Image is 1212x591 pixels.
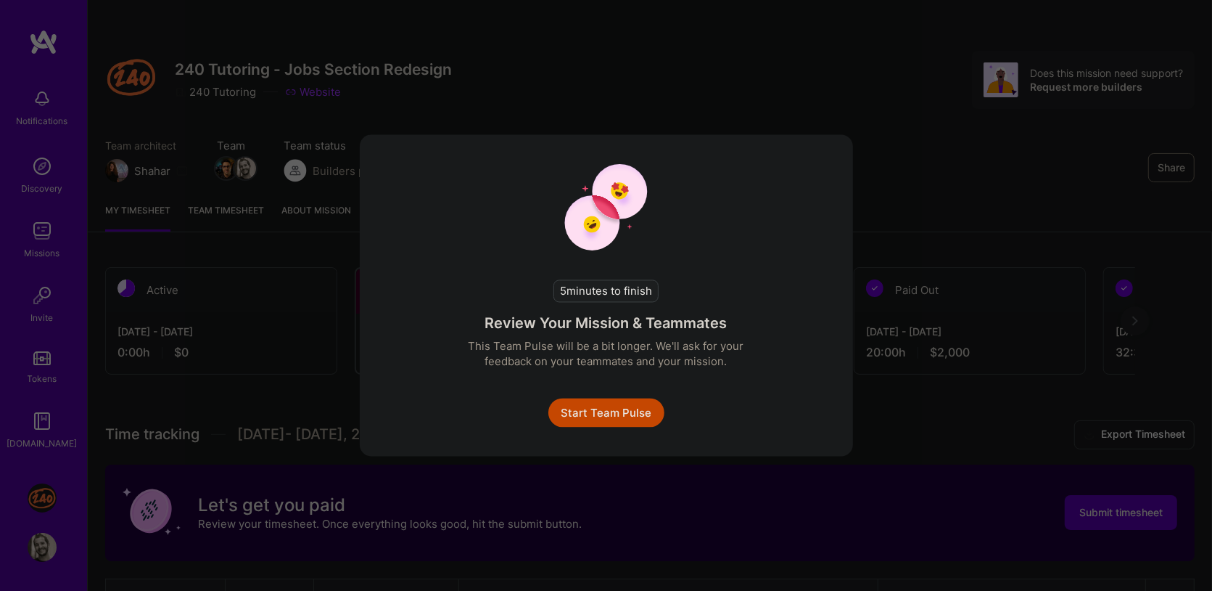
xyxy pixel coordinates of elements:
button: Start Team Pulse [548,399,664,428]
p: This Team Pulse will be a bit longer. We'll ask for your feedback on your teammates and your miss... [447,339,766,370]
img: team pulse start [564,164,648,251]
h4: Review Your Mission & Teammates [485,314,727,333]
div: modal [360,135,853,457]
div: 5 minutes to finish [553,280,659,303]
